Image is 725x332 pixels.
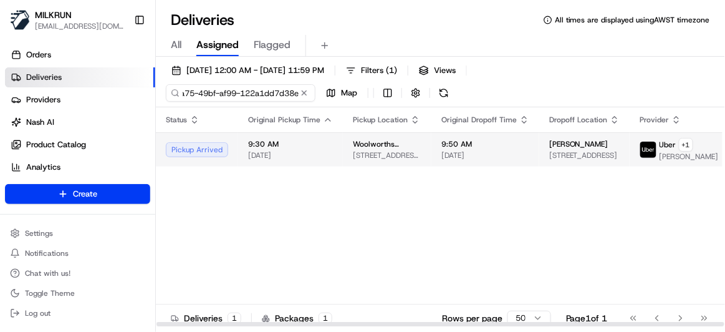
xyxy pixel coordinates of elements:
span: Original Pickup Time [248,115,320,125]
button: Views [413,62,461,79]
span: Deliveries [26,72,62,83]
span: All times are displayed using AWST timezone [555,15,710,25]
span: Nash AI [26,117,54,128]
button: Map [320,84,363,102]
div: 1 [228,313,241,324]
a: Product Catalog [5,135,155,155]
a: Providers [5,90,155,110]
span: [STREET_ADDRESS] [549,150,620,160]
button: Log out [5,305,150,322]
button: MILKRUN [35,9,72,21]
span: Dropoff Location [549,115,607,125]
span: Provider [640,115,669,125]
span: Log out [25,308,50,318]
span: All [171,37,181,52]
span: Orders [26,49,51,61]
span: Map [341,87,357,99]
span: [PERSON_NAME] [549,139,608,149]
a: Nash AI [5,112,155,132]
span: ( 1 ) [386,65,397,76]
button: [EMAIL_ADDRESS][DOMAIN_NAME] [35,21,124,31]
div: Page 1 of 1 [566,312,608,325]
img: MILKRUN [10,10,30,30]
button: [DATE] 12:00 AM - [DATE] 11:59 PM [166,62,330,79]
div: 1 [319,313,332,324]
span: 9:30 AM [248,139,333,149]
img: uber-new-logo.jpeg [640,142,656,158]
button: +1 [679,138,693,152]
button: Settings [5,225,150,242]
button: Create [5,184,150,204]
a: Deliveries [5,67,155,87]
span: Status [166,115,187,125]
span: Flagged [254,37,290,52]
span: Chat with us! [25,268,70,278]
button: Toggle Theme [5,285,150,302]
button: Filters(1) [340,62,403,79]
h1: Deliveries [171,10,234,30]
span: Views [434,65,456,76]
a: Analytics [5,157,155,177]
span: [DATE] [441,150,529,160]
span: Notifications [25,248,69,258]
div: Deliveries [171,312,241,325]
button: Refresh [435,84,453,102]
button: MILKRUNMILKRUN[EMAIL_ADDRESS][DOMAIN_NAME] [5,5,129,35]
span: [STREET_ADDRESS][PERSON_NAME] [353,150,421,160]
span: [DATE] [248,150,333,160]
span: Analytics [26,162,60,173]
input: Type to search [166,84,315,102]
span: Woolworths Supermarket NZ - Petone [353,139,421,149]
span: Filters [361,65,397,76]
span: Create [73,188,97,200]
span: Pickup Location [353,115,408,125]
span: [DATE] 12:00 AM - [DATE] 11:59 PM [186,65,324,76]
span: Assigned [196,37,239,52]
span: [PERSON_NAME] [660,152,719,162]
span: Uber [660,140,676,150]
button: Notifications [5,245,150,262]
span: Providers [26,94,60,105]
span: Settings [25,228,53,238]
span: Toggle Theme [25,288,75,298]
p: Rows per page [442,312,502,325]
span: Original Dropoff Time [441,115,517,125]
div: Packages [262,312,332,325]
a: Orders [5,45,155,65]
span: 9:50 AM [441,139,529,149]
button: Chat with us! [5,265,150,282]
span: Product Catalog [26,139,86,150]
